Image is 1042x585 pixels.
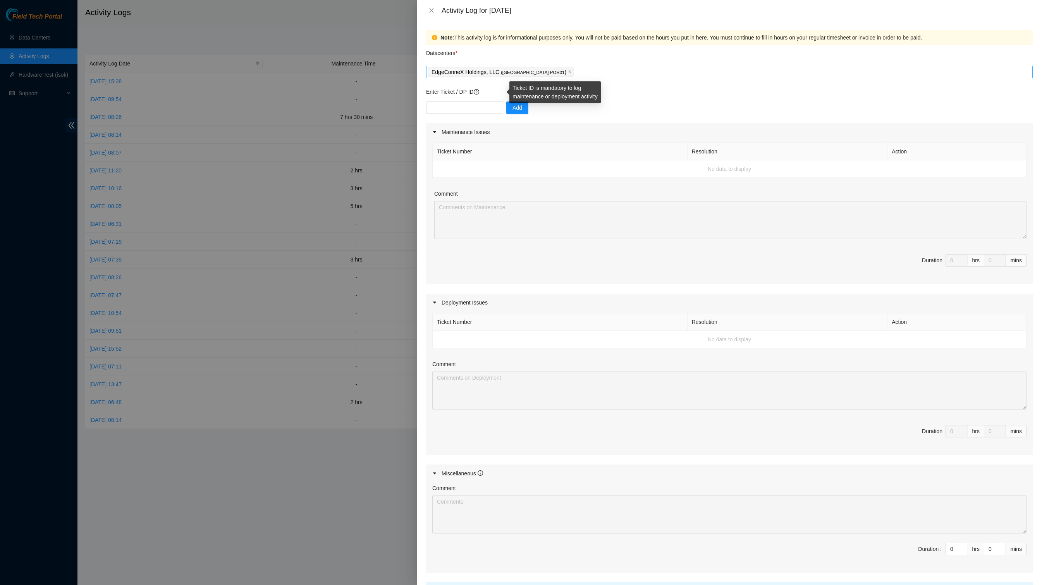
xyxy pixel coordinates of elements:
[968,254,984,267] div: hrs
[512,103,522,112] span: Add
[433,313,688,331] th: Ticket Number
[432,68,566,77] p: EdgeConneX Holdings, LLC )
[426,294,1033,311] div: Deployment Issues
[432,471,437,476] span: caret-right
[433,160,1027,178] td: No data to display
[688,313,888,331] th: Resolution
[434,189,458,198] label: Comment
[433,143,688,160] th: Ticket Number
[432,372,1027,409] textarea: Comment
[1006,543,1027,555] div: mins
[922,427,942,435] div: Duration
[478,470,483,476] span: info-circle
[426,45,457,57] p: Datacenters
[432,496,1027,533] textarea: Comment
[922,256,942,265] div: Duration
[440,33,454,42] strong: Note:
[426,7,437,14] button: Close
[432,300,437,305] span: caret-right
[968,425,984,437] div: hrs
[433,331,1027,348] td: No data to display
[428,7,435,14] span: close
[432,130,437,134] span: caret-right
[688,143,888,160] th: Resolution
[432,484,456,492] label: Comment
[432,360,456,368] label: Comment
[918,545,942,553] div: Duration :
[442,6,1033,15] div: Activity Log for [DATE]
[426,465,1033,482] div: Miscellaneous info-circle
[426,123,1033,141] div: Maintenance Issues
[434,201,1027,239] textarea: Comment
[426,88,1033,96] p: Enter Ticket / DP ID
[509,81,601,103] div: Ticket ID is mandatory to log maintenance or deployment activity
[1006,254,1027,267] div: mins
[887,143,1027,160] th: Action
[1006,425,1027,437] div: mins
[568,70,572,74] span: close
[968,543,984,555] div: hrs
[442,469,483,478] div: Miscellaneous
[501,70,564,75] span: ( [GEOGRAPHIC_DATA] POR01
[432,35,437,40] span: exclamation-circle
[440,33,1027,42] div: This activity log is for informational purposes only. You will not be paid based on the hours you...
[887,313,1027,331] th: Action
[506,102,528,114] button: Add
[474,89,479,95] span: question-circle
